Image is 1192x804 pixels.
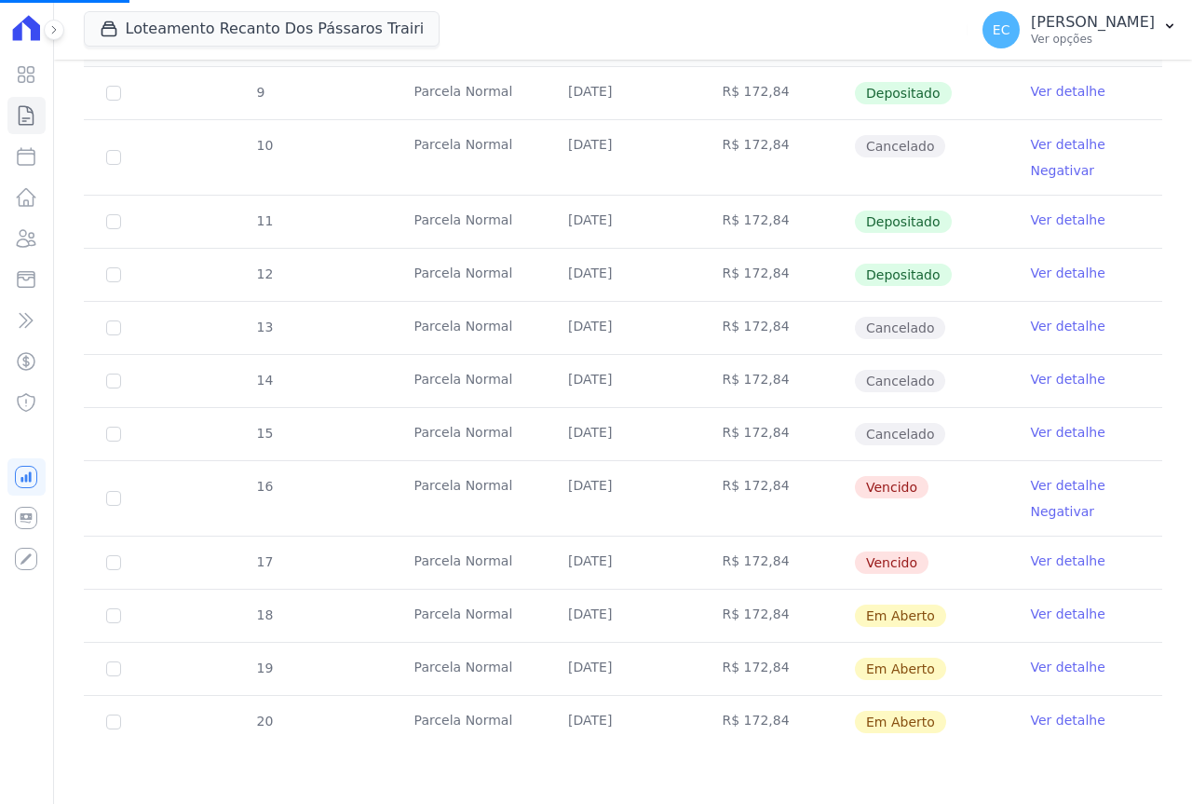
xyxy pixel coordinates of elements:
span: Depositado [855,264,952,286]
td: Parcela Normal [392,408,546,460]
span: 14 [255,373,274,388]
td: Parcela Normal [392,249,546,301]
td: Parcela Normal [392,643,546,695]
input: default [106,608,121,623]
span: Em Aberto [855,711,946,733]
td: [DATE] [546,302,699,354]
td: Parcela Normal [392,461,546,536]
td: [DATE] [546,537,699,589]
p: Ver opções [1031,32,1155,47]
td: R$ 172,84 [700,590,854,642]
input: Só é possível selecionar pagamentos em aberto [106,374,121,388]
input: Só é possível selecionar pagamentos em aberto [106,427,121,442]
span: Cancelado [855,423,945,445]
td: Parcela Normal [392,196,546,248]
td: [DATE] [546,590,699,642]
span: 19 [255,661,274,675]
td: R$ 172,84 [700,643,854,695]
a: Ver detalhe [1031,264,1105,282]
span: 12 [255,266,274,281]
a: Ver detalhe [1031,476,1105,495]
td: R$ 172,84 [700,302,854,354]
td: Parcela Normal [392,67,546,119]
td: Parcela Normal [392,696,546,748]
td: R$ 172,84 [700,408,854,460]
a: Ver detalhe [1031,317,1105,335]
span: Cancelado [855,135,945,157]
a: Ver detalhe [1031,135,1105,154]
a: Ver detalhe [1031,370,1105,388]
td: R$ 172,84 [700,196,854,248]
td: Parcela Normal [392,120,546,195]
a: Ver detalhe [1031,423,1105,442]
span: 11 [255,213,274,228]
input: Só é possível selecionar pagamentos em aberto [106,86,121,101]
span: 20 [255,714,274,729]
input: Só é possível selecionar pagamentos em aberto [106,267,121,282]
p: [PERSON_NAME] [1031,13,1155,32]
input: default [106,491,121,506]
td: Parcela Normal [392,590,546,642]
td: R$ 172,84 [700,537,854,589]
span: Vencido [855,552,928,574]
a: Negativar [1031,163,1095,178]
span: 13 [255,320,274,334]
a: Ver detalhe [1031,658,1105,676]
input: default [106,715,121,729]
td: R$ 172,84 [700,67,854,119]
td: [DATE] [546,67,699,119]
button: EC [PERSON_NAME] Ver opções [968,4,1192,56]
input: Só é possível selecionar pagamentos em aberto [106,150,121,165]
span: 16 [255,479,274,494]
a: Ver detalhe [1031,711,1105,729]
td: [DATE] [546,355,699,407]
input: default [106,661,121,676]
td: R$ 172,84 [700,461,854,536]
a: Negativar [1031,504,1095,519]
span: 18 [255,607,274,622]
span: EC [993,23,1010,36]
span: Em Aberto [855,658,946,680]
td: [DATE] [546,249,699,301]
a: Ver detalhe [1031,211,1105,229]
td: Parcela Normal [392,302,546,354]
td: [DATE] [546,196,699,248]
span: 15 [255,426,274,441]
input: Só é possível selecionar pagamentos em aberto [106,320,121,335]
span: Cancelado [855,317,945,339]
td: R$ 172,84 [700,249,854,301]
span: Em Aberto [855,605,946,627]
a: Ver detalhe [1031,552,1105,570]
td: Parcela Normal [392,537,546,589]
span: 9 [255,85,265,100]
a: Ver detalhe [1031,82,1105,101]
span: Depositado [855,82,952,104]
td: [DATE] [546,461,699,536]
td: Parcela Normal [392,355,546,407]
td: [DATE] [546,643,699,695]
a: Ver detalhe [1031,605,1105,623]
td: [DATE] [546,696,699,748]
span: Depositado [855,211,952,233]
td: [DATE] [546,120,699,195]
span: Vencido [855,476,928,498]
td: R$ 172,84 [700,696,854,748]
span: 17 [255,554,274,569]
input: Só é possível selecionar pagamentos em aberto [106,214,121,229]
td: [DATE] [546,408,699,460]
button: Loteamento Recanto Dos Pássaros Trairi [84,11,440,47]
input: default [106,555,121,570]
span: Cancelado [855,370,945,392]
td: R$ 172,84 [700,355,854,407]
span: 10 [255,138,274,153]
td: R$ 172,84 [700,120,854,195]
